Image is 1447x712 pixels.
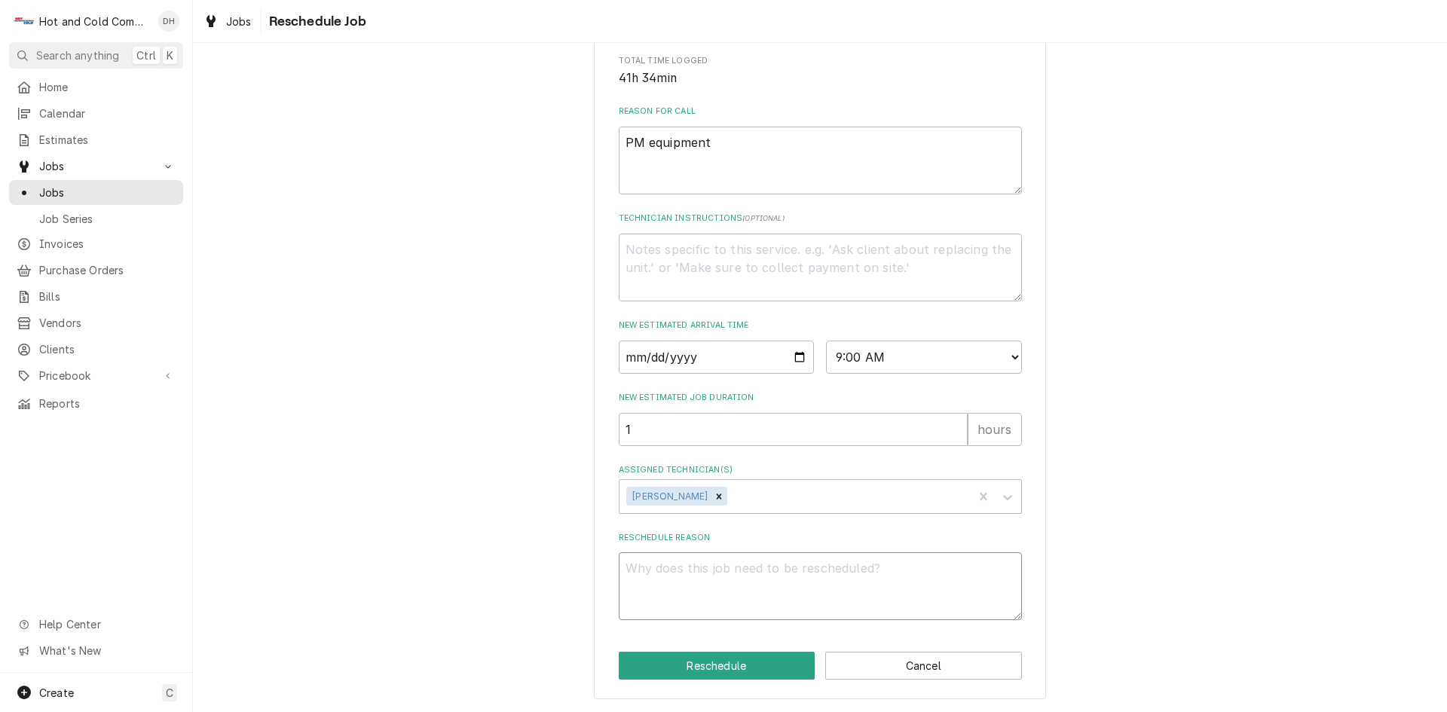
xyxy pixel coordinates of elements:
[619,392,1022,445] div: New Estimated Job Duration
[711,487,727,506] div: Remove Jason Thomason
[9,612,183,637] a: Go to Help Center
[39,158,153,174] span: Jobs
[826,341,1022,374] select: Time Select
[39,236,176,252] span: Invoices
[968,413,1022,446] div: hours
[619,464,1022,476] label: Assigned Technician(s)
[14,11,35,32] div: Hot and Cold Commercial Kitchens, Inc.'s Avatar
[619,392,1022,404] label: New Estimated Job Duration
[9,127,183,152] a: Estimates
[619,652,815,680] button: Reschedule
[619,69,1022,87] span: Total Time Logged
[39,616,174,632] span: Help Center
[265,11,366,32] span: Reschedule Job
[39,79,176,95] span: Home
[167,47,173,63] span: K
[619,105,1022,118] label: Reason For Call
[39,105,176,121] span: Calendar
[36,47,119,63] span: Search anything
[166,685,173,701] span: C
[619,532,1022,620] div: Reschedule Reason
[39,643,174,659] span: What's New
[39,686,74,699] span: Create
[158,11,179,32] div: Daryl Harris's Avatar
[39,262,176,278] span: Purchase Orders
[619,652,1022,680] div: Button Group
[39,289,176,304] span: Bills
[619,319,1022,373] div: New Estimated Arrival Time
[39,185,176,200] span: Jobs
[619,71,677,85] span: 41h 34min
[136,47,156,63] span: Ctrl
[226,14,252,29] span: Jobs
[39,132,176,148] span: Estimates
[9,180,183,205] a: Jobs
[39,14,150,29] div: Hot and Cold Commercial Kitchens, Inc.
[619,127,1022,194] textarea: PM equipment
[9,154,183,179] a: Go to Jobs
[619,212,1022,301] div: Technician Instructions
[9,337,183,362] a: Clients
[9,101,183,126] a: Calendar
[619,55,1022,87] div: Total Time Logged
[39,368,153,384] span: Pricebook
[825,652,1022,680] button: Cancel
[619,105,1022,194] div: Reason For Call
[39,211,176,227] span: Job Series
[9,42,183,69] button: Search anythingCtrlK
[742,214,785,222] span: ( optional )
[619,212,1022,225] label: Technician Instructions
[39,396,176,411] span: Reports
[158,11,179,32] div: DH
[14,11,35,32] div: H
[619,464,1022,513] div: Assigned Technician(s)
[39,315,176,331] span: Vendors
[9,391,183,416] a: Reports
[626,487,711,506] div: [PERSON_NAME]
[9,206,183,231] a: Job Series
[619,652,1022,680] div: Button Group Row
[9,310,183,335] a: Vendors
[197,9,258,34] a: Jobs
[9,231,183,256] a: Invoices
[9,284,183,309] a: Bills
[9,258,183,283] a: Purchase Orders
[619,341,815,374] input: Date
[39,341,176,357] span: Clients
[619,319,1022,332] label: New Estimated Arrival Time
[619,55,1022,67] span: Total Time Logged
[619,532,1022,544] label: Reschedule Reason
[9,638,183,663] a: Go to What's New
[9,75,183,99] a: Home
[9,363,183,388] a: Go to Pricebook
